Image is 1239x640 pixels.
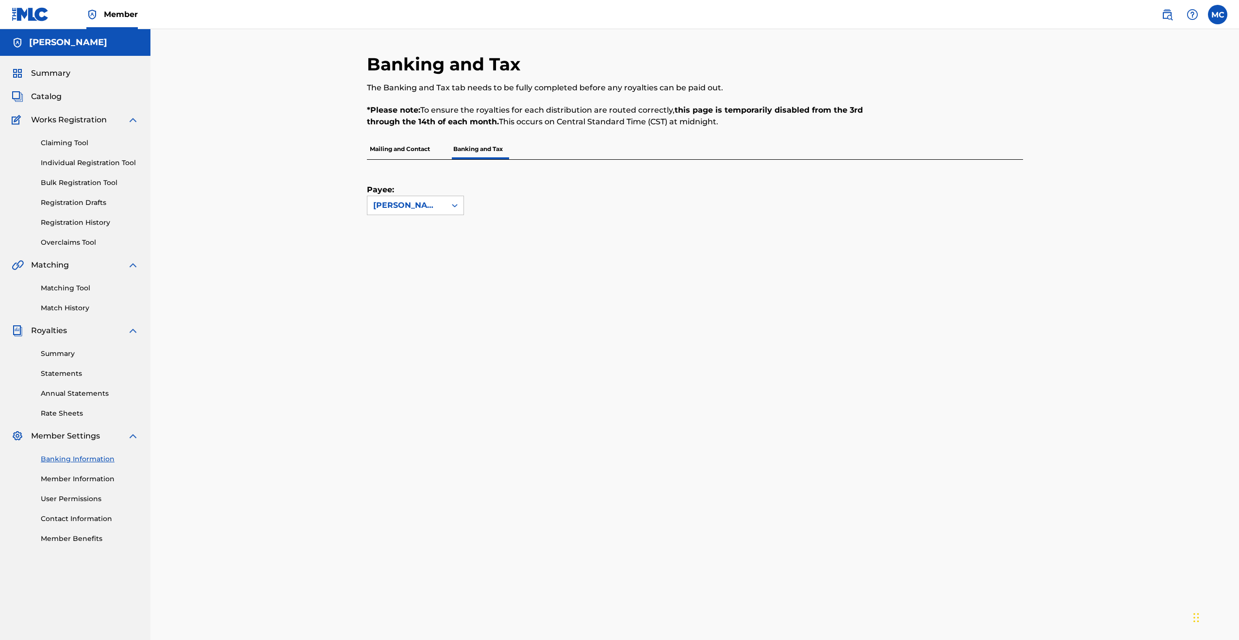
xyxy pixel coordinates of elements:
div: User Menu [1208,5,1227,24]
a: Registration History [41,218,139,228]
a: Banking Information [41,454,139,464]
iframe: Chat Widget [1190,593,1239,640]
p: The Banking and Tax tab needs to be fully completed before any royalties can be paid out. [367,82,872,94]
h5: Marvin Cruz [29,37,107,48]
a: Public Search [1157,5,1177,24]
img: search [1161,9,1173,20]
span: Works Registration [31,114,107,126]
div: Drag [1193,603,1199,632]
strong: *Please note: [367,105,420,115]
a: Statements [41,369,139,379]
img: Catalog [12,91,23,102]
a: Annual Statements [41,388,139,399]
img: expand [127,114,139,126]
a: Match History [41,303,139,313]
span: Matching [31,259,69,271]
a: Matching Tool [41,283,139,293]
a: CatalogCatalog [12,91,62,102]
a: Individual Registration Tool [41,158,139,168]
a: Registration Drafts [41,198,139,208]
p: Banking and Tax [450,139,506,159]
img: Royalties [12,325,23,337]
span: Member Settings [31,430,100,442]
p: To ensure the royalties for each distribution are routed correctly, This occurs on Central Standa... [367,104,872,128]
span: Summary [31,67,70,79]
img: expand [127,325,139,337]
iframe: Resource Center [1212,449,1239,527]
span: Royalties [31,325,67,337]
img: Works Registration [12,114,24,126]
img: MLC Logo [12,7,49,21]
img: Top Rightsholder [86,9,98,20]
div: [PERSON_NAME] [373,200,440,211]
span: Member [104,9,138,20]
a: Bulk Registration Tool [41,178,139,188]
span: Catalog [31,91,62,102]
label: Payee: [367,184,415,196]
a: Overclaims Tool [41,237,139,248]
a: Summary [41,349,139,359]
img: Member Settings [12,430,23,442]
img: expand [127,430,139,442]
strong: this page is temporarily disabled from the 3rd through the 14th of each month. [367,105,863,126]
a: Contact Information [41,514,139,524]
img: Matching [12,259,24,271]
a: Claiming Tool [41,138,139,148]
a: User Permissions [41,494,139,504]
p: Mailing and Contact [367,139,433,159]
a: Rate Sheets [41,408,139,419]
a: Member Information [41,474,139,484]
img: Accounts [12,37,23,49]
a: Member Benefits [41,534,139,544]
img: expand [127,259,139,271]
h2: Banking and Tax [367,53,525,75]
img: help [1187,9,1198,20]
img: Summary [12,67,23,79]
div: Help [1183,5,1202,24]
a: SummarySummary [12,67,70,79]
